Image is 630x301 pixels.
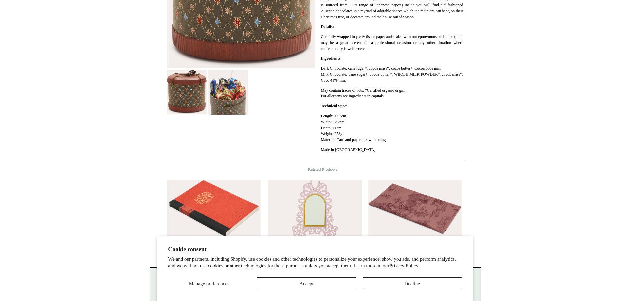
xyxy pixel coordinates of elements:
button: Manage preferences [168,277,250,290]
a: Privacy Policy [389,263,418,268]
img: Choosing Keeping Micro Grid B6 Notebook, Vermilion [167,180,261,239]
strong: Ingredients: [321,56,341,61]
p: Dark Chocolate: cane sugar*, cocoa mass*, cocoa butter*. Cocoa 60% min. Milk Chocolate: cane suga... [321,65,463,83]
span: Manage preferences [189,281,229,286]
img: Choosing Keeping Assorted Chocolate Box, Brown [167,70,207,114]
p: May contain traces of nuts. *Certified organic origin. For allergens see ingredients in capitals. [321,87,463,99]
p: Carefully wrapped in pretty tissue paper and sealed with our eponymous bird sticker, this may be ... [321,34,463,52]
a: Toile de Jouy Tissue Paper, Red Toile de Jouy Tissue Paper, Red [368,180,462,239]
button: Accept [257,277,356,290]
p: We and our partners, including Shopify, use cookies and other technologies to personalize your ex... [168,256,462,269]
p: Made in [GEOGRAPHIC_DATA] [321,147,463,153]
button: Decline [363,277,462,290]
img: Toile de Jouy Tissue Paper, Red [368,180,462,239]
p: Length: 12.2cm Width: 12.2cm Depth: 11cm Weight: 278g Material: Card and paper box with string [321,113,463,143]
a: Pink Gilded Edge Lace Notecard Pink Gilded Edge Lace Notecard [268,180,361,239]
h4: Related Products [150,167,481,172]
strong: Technical Spec: [321,104,347,108]
a: Choosing Keeping Micro Grid B6 Notebook, Vermilion Choosing Keeping Micro Grid B6 Notebook, Vermi... [167,180,261,239]
strong: Details: [321,24,334,29]
img: Choosing Keeping Assorted Chocolate Box, Brown [208,70,248,115]
h2: Cookie consent [168,246,462,253]
img: Pink Gilded Edge Lace Notecard [268,180,361,239]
